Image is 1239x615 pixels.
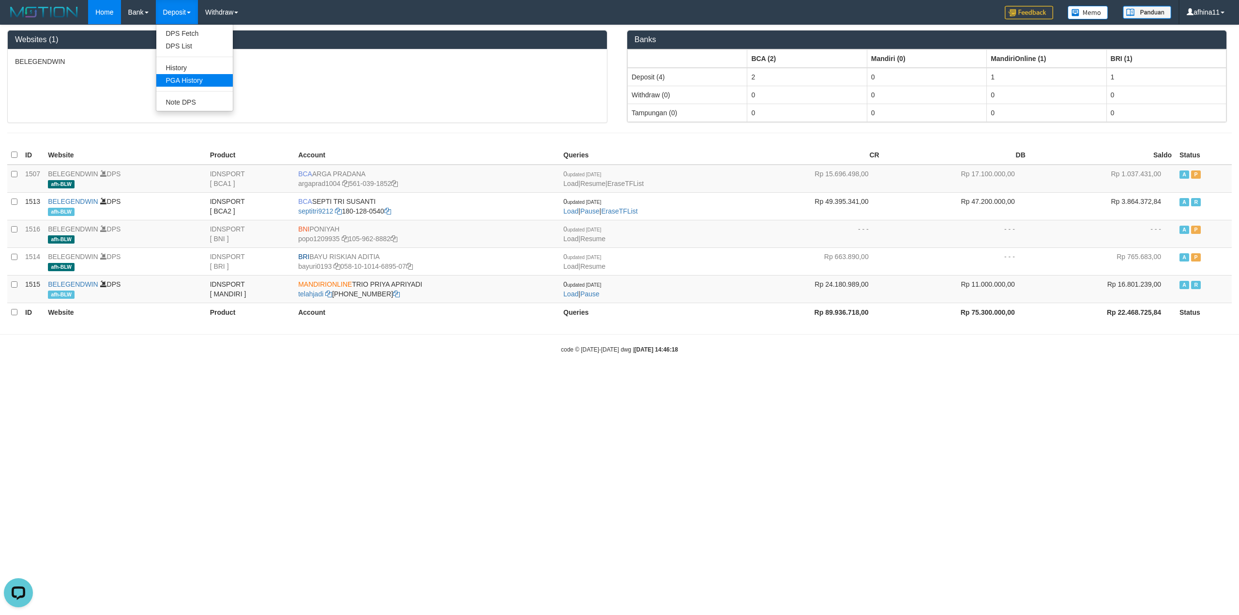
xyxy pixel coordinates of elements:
[567,200,601,205] span: updated [DATE]
[1179,253,1189,261] span: Active
[156,40,233,52] a: DPS List
[567,172,601,177] span: updated [DATE]
[21,303,44,322] th: ID
[737,247,883,275] td: Rp 663.890,00
[298,198,312,205] span: BCA
[206,146,295,165] th: Product
[298,170,312,178] span: BCA
[48,280,98,288] a: BELEGENDWIN
[1179,198,1189,206] span: Active
[21,165,44,193] td: 1507
[294,220,559,247] td: PONIYAH 105-962-8882
[737,146,883,165] th: CR
[48,208,75,216] span: afh-BLW
[1179,170,1189,179] span: Active
[156,96,233,108] a: Note DPS
[1179,281,1189,289] span: Active
[342,180,349,187] a: Copy argaprad1004 to clipboard
[987,86,1106,104] td: 0
[628,86,747,104] td: Withdraw (0)
[21,220,44,247] td: 1516
[567,255,601,260] span: updated [DATE]
[737,220,883,247] td: - - -
[563,170,601,178] span: 0
[628,68,747,86] td: Deposit (4)
[737,303,883,322] th: Rp 89.936.718,00
[1176,146,1232,165] th: Status
[44,275,206,303] td: DPS
[559,303,737,322] th: Queries
[1176,303,1232,322] th: Status
[294,146,559,165] th: Account
[580,235,605,243] a: Resume
[298,280,352,288] span: MANDIRIONLINE
[563,198,638,215] span: | |
[567,282,601,288] span: updated [DATE]
[393,290,400,298] a: Copy 1430023304403 to clipboard
[21,146,44,165] th: ID
[563,253,605,270] span: |
[1029,247,1176,275] td: Rp 765.683,00
[580,180,605,187] a: Resume
[391,235,397,243] a: Copy 1059628882 to clipboard
[628,49,747,68] th: Group: activate to sort column ascending
[563,280,601,288] span: 0
[737,275,883,303] td: Rp 24.180.989,00
[1106,104,1226,122] td: 0
[883,165,1029,193] td: Rp 17.100.000,00
[333,262,340,270] a: Copy bayuri0193 to clipboard
[21,275,44,303] td: 1515
[48,235,75,244] span: afh-BLW
[563,170,644,187] span: | |
[1191,226,1201,234] span: Paused
[747,49,867,68] th: Group: activate to sort column ascending
[48,198,98,205] a: BELEGENDWIN
[987,68,1106,86] td: 1
[747,68,867,86] td: 2
[156,74,233,87] a: PGA History
[1029,146,1176,165] th: Saldo
[4,4,33,33] button: Open LiveChat chat widget
[867,86,986,104] td: 0
[601,207,637,215] a: EraseTFList
[298,290,323,298] a: telahjadi
[44,146,206,165] th: Website
[563,290,578,298] a: Load
[563,198,601,205] span: 0
[1029,165,1176,193] td: Rp 1.037.431,00
[607,180,644,187] a: EraseTFList
[294,165,559,193] td: ARGA PRADANA 561-039-1852
[298,207,333,215] a: septitri9212
[156,27,233,40] a: DPS Fetch
[44,192,206,220] td: DPS
[867,49,986,68] th: Group: activate to sort column ascending
[563,235,578,243] a: Load
[883,275,1029,303] td: Rp 11.000.000,00
[563,253,601,261] span: 0
[44,165,206,193] td: DPS
[1029,303,1176,322] th: Rp 22.468.725,84
[883,220,1029,247] td: - - -
[747,104,867,122] td: 0
[7,5,81,19] img: MOTION_logo.png
[21,192,44,220] td: 1513
[298,180,340,187] a: argaprad1004
[580,290,600,298] a: Pause
[561,346,678,353] small: code © [DATE]-[DATE] dwg |
[1068,6,1108,19] img: Button%20Memo.svg
[44,247,206,275] td: DPS
[342,235,348,243] a: Copy popo1209935 to clipboard
[1191,253,1201,261] span: Paused
[1029,220,1176,247] td: - - -
[48,291,75,299] span: afh-BLW
[294,192,559,220] td: SEPTI TRI SUSANTI 180-128-0540
[1029,192,1176,220] td: Rp 3.864.372,84
[44,303,206,322] th: Website
[867,68,986,86] td: 0
[883,192,1029,220] td: Rp 47.200.000,00
[48,225,98,233] a: BELEGENDWIN
[883,247,1029,275] td: - - -
[580,262,605,270] a: Resume
[294,303,559,322] th: Account
[206,165,295,193] td: IDNSPORT [ BCA1 ]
